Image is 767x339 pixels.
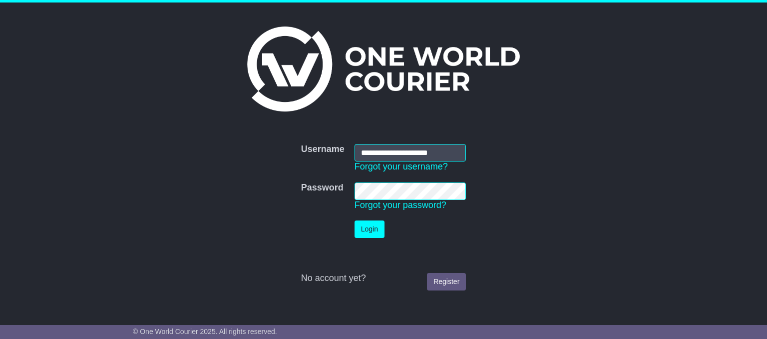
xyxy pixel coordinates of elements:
span: © One World Courier 2025. All rights reserved. [133,327,277,335]
button: Login [355,220,384,238]
div: No account yet? [301,273,466,284]
img: One World [247,26,520,111]
a: Register [427,273,466,290]
label: Username [301,144,345,155]
a: Forgot your username? [355,161,448,171]
a: Forgot your password? [355,200,446,210]
label: Password [301,182,344,193]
